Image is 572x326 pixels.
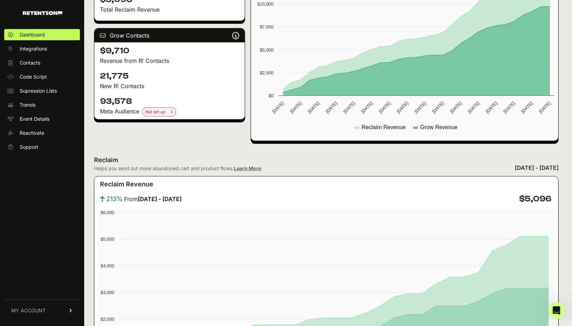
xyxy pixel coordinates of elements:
div: Meta Audience [100,107,239,117]
span: 213% [106,194,123,204]
span: MY ACCOUNT [11,307,46,314]
span: Event Details [20,115,49,122]
text: [DATE] [342,101,356,114]
p: Revenue from R! Contacts [100,56,239,65]
div: [DATE] - [DATE] [515,164,559,172]
span: Dashboard [20,31,45,38]
text: [DATE] [431,101,445,114]
text: [DATE] [396,101,409,114]
span: Integrations [20,45,47,52]
a: Trends [4,99,80,111]
text: $10,000 [257,1,274,7]
a: Event Details [4,113,80,125]
a: MY ACCOUNT [4,300,80,321]
strong: [DATE] - [DATE] [138,195,182,202]
a: Learn More [234,165,261,171]
text: [DATE] [467,101,480,114]
text: $3,000 [101,290,114,295]
text: [DATE] [325,101,338,114]
text: [DATE] [271,101,285,114]
text: [DATE] [449,101,463,114]
text: $2,000 [101,317,114,322]
text: $4,000 [101,263,114,268]
text: [DATE] [520,101,534,114]
span: Support [20,144,38,151]
text: [DATE] [360,101,374,114]
h4: $9,710 [100,45,239,56]
div: Helps you send out more abandoned cart and product flows. [94,165,261,172]
text: $0 [269,93,274,98]
text: [DATE] [538,101,552,114]
a: Supression Lists [4,85,80,97]
text: [DATE] [307,101,321,114]
h3: Reclaim Revenue [100,179,153,189]
h4: $5,096 [519,193,551,205]
text: [DATE] [485,101,498,114]
text: [DATE] [413,101,427,114]
text: $6,000 [101,210,114,215]
text: [DATE] [289,101,303,114]
div: Grow Contacts [94,28,245,42]
text: Grow Revenue [420,124,458,130]
text: [DATE] [378,101,392,114]
span: Code Script [20,73,47,80]
p: New R! Contacts [100,82,239,90]
h4: 93,578 [100,96,239,107]
p: Total Reclaim Revenue [100,5,239,14]
a: Reactivate [4,127,80,139]
span: Supression Lists [20,87,57,94]
span: Reactivate [20,129,44,137]
span: Contacts [20,59,40,66]
a: Contacts [4,57,80,68]
text: [DATE] [503,101,516,114]
text: $7,500 [260,24,274,29]
a: Support [4,141,80,153]
a: Integrations [4,43,80,54]
text: $5,000 [101,237,114,242]
text: $2,500 [260,70,274,75]
h2: Reclaim [94,155,261,165]
a: Code Script [4,71,80,82]
span: Trends [20,101,35,108]
iframe: Intercom live chat [548,302,565,319]
span: From [124,195,182,203]
img: Retention.com [23,11,62,15]
h4: 21,775 [100,71,239,82]
text: $5,000 [260,47,274,53]
a: Dashboard [4,29,80,40]
text: Reclaim Revenue [362,124,406,130]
